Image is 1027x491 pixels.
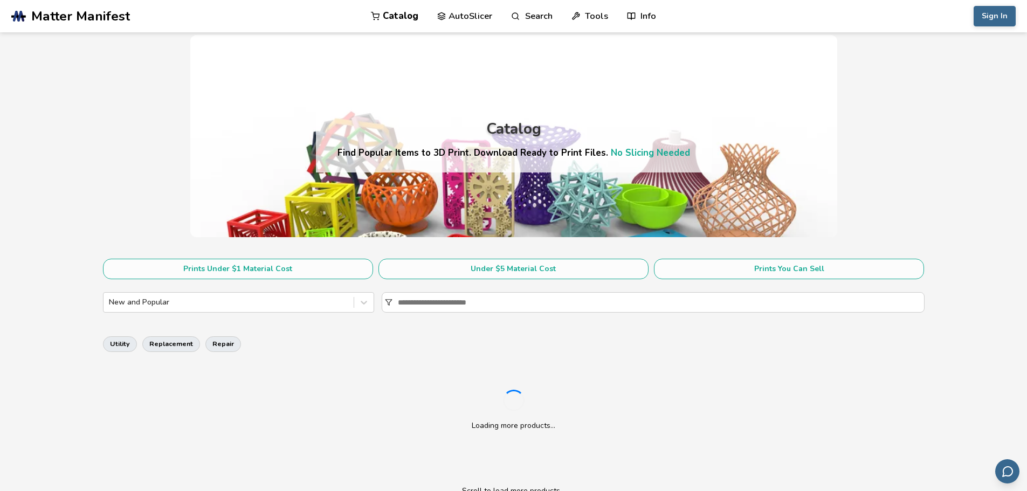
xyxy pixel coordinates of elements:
[611,147,690,159] a: No Slicing Needed
[103,336,137,351] button: utility
[337,147,690,159] h4: Find Popular Items to 3D Print. Download Ready to Print Files.
[109,298,111,307] input: New and Popular
[472,420,555,431] p: Loading more products...
[486,121,541,137] div: Catalog
[995,459,1019,483] button: Send feedback via email
[142,336,200,351] button: replacement
[974,6,1016,26] button: Sign In
[205,336,241,351] button: repair
[378,259,649,279] button: Under $5 Material Cost
[654,259,924,279] button: Prints You Can Sell
[31,9,130,24] span: Matter Manifest
[103,259,373,279] button: Prints Under $1 Material Cost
